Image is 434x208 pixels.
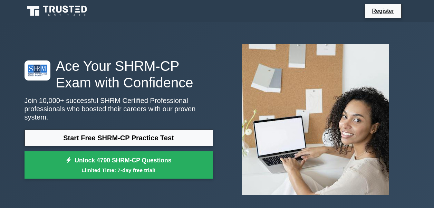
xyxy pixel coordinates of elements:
a: Register [368,7,398,15]
p: Join 10,000+ successful SHRM Certified Professional professionals who boosted their careers with ... [25,96,213,121]
h1: Ace Your SHRM-CP Exam with Confidence [25,58,213,91]
a: Start Free SHRM-CP Practice Test [25,130,213,146]
a: Unlock 4790 SHRM-CP QuestionsLimited Time: 7-day free trial! [25,151,213,179]
small: Limited Time: 7-day free trial! [33,166,204,174]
